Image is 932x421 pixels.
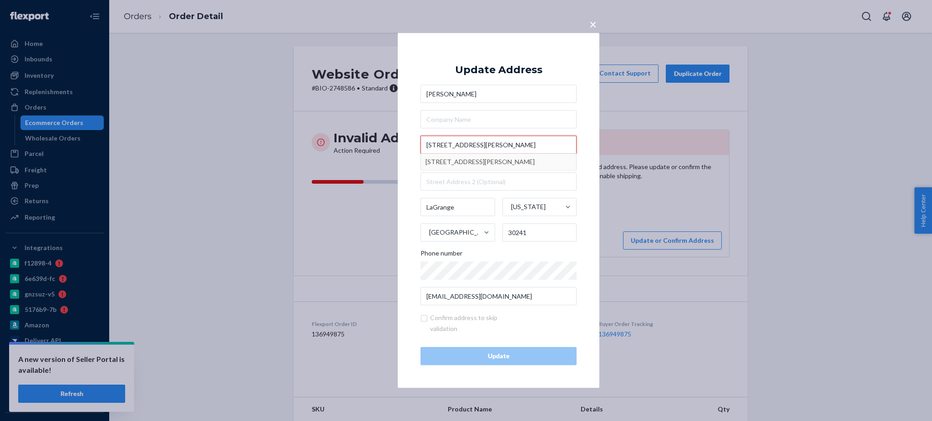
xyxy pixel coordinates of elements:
[420,287,577,306] input: Email (Only Required for International)
[425,154,572,170] div: [STREET_ADDRESS][PERSON_NAME]
[502,224,577,242] input: ZIP Code
[420,85,577,103] input: First & Last Name
[511,203,546,212] div: [US_STATE]
[429,228,483,237] div: [GEOGRAPHIC_DATA]
[420,249,462,262] span: Phone number
[510,198,511,216] input: [US_STATE]
[420,173,577,191] input: Street Address 2 (Optional)
[589,16,597,32] span: ×
[428,352,569,361] div: Update
[428,224,429,242] input: [GEOGRAPHIC_DATA]
[420,347,577,366] button: Update
[420,110,577,129] input: Company Name
[420,136,577,154] input: [STREET_ADDRESS][PERSON_NAME] Street1 cannot exceed 35 characters
[420,198,495,216] input: City
[455,65,542,75] div: Update Address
